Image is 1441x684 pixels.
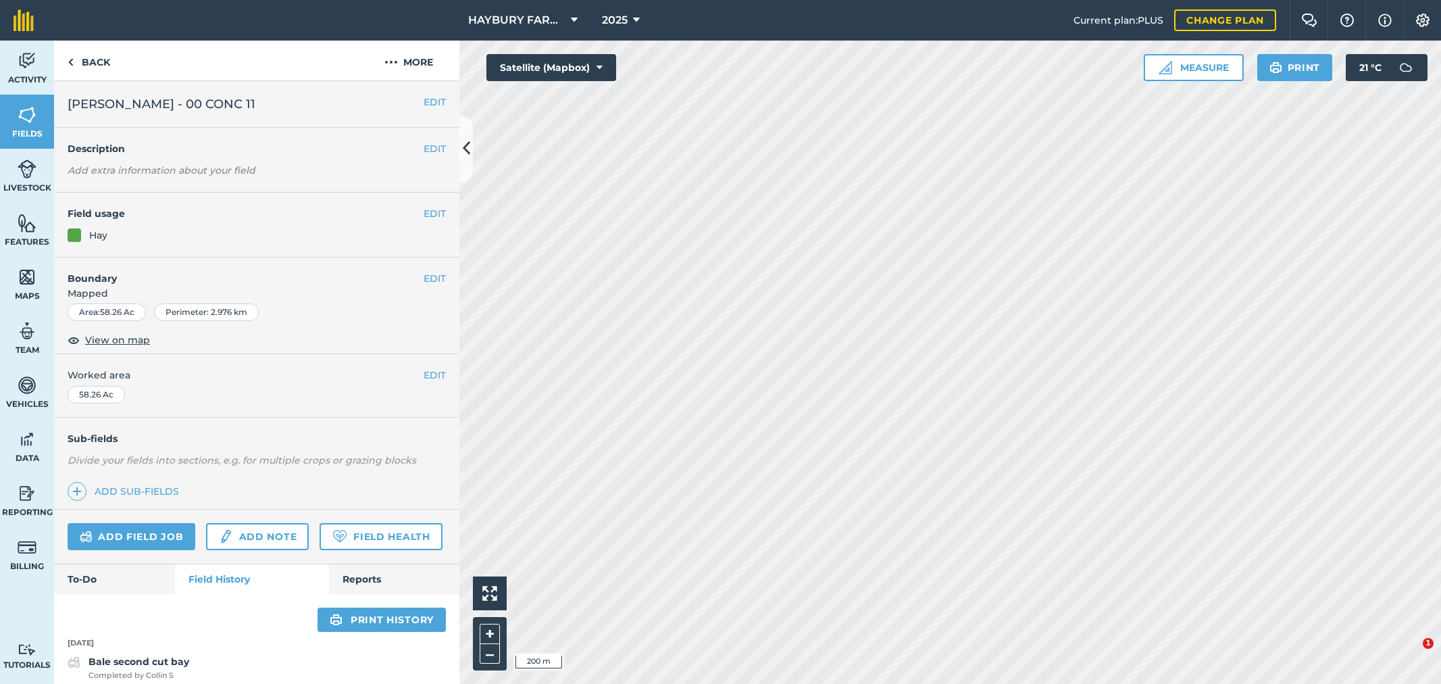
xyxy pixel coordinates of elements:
[424,206,446,221] button: EDIT
[218,529,233,545] img: svg+xml;base64,PD94bWwgdmVyc2lvbj0iMS4wIiBlbmNvZGluZz0idXRmLTgiPz4KPCEtLSBHZW5lcmF0b3I6IEFkb2JlIE...
[18,159,36,179] img: svg+xml;base64,PD94bWwgdmVyc2lvbj0iMS4wIiBlbmNvZGluZz0idXRmLTgiPz4KPCEtLSBHZW5lcmF0b3I6IEFkb2JlIE...
[68,164,255,176] em: Add extra information about your field
[68,368,446,383] span: Worked area
[1159,61,1172,74] img: Ruler icon
[68,654,189,681] a: Bale second cut bayCompleted by Collin S
[318,608,446,632] a: Print history
[89,670,189,682] span: Completed by Collin S
[1415,14,1431,27] img: A cog icon
[68,454,416,466] em: Divide your fields into sections, e.g. for multiple crops or grazing blocks
[68,141,446,156] h4: Description
[54,286,459,301] span: Mapped
[18,321,36,341] img: svg+xml;base64,PD94bWwgdmVyc2lvbj0iMS4wIiBlbmNvZGluZz0idXRmLTgiPz4KPCEtLSBHZW5lcmF0b3I6IEFkb2JlIE...
[468,12,565,28] span: HAYBURY FARMS INC
[1392,54,1419,81] img: svg+xml;base64,PD94bWwgdmVyc2lvbj0iMS4wIiBlbmNvZGluZz0idXRmLTgiPz4KPCEtLSBHZW5lcmF0b3I6IEFkb2JlIE...
[54,41,124,80] a: Back
[68,386,125,404] div: 58.26 Ac
[1378,12,1392,28] img: svg+xml;base64,PHN2ZyB4bWxucz0iaHR0cDovL3d3dy53My5vcmcvMjAwMC9zdmciIHdpZHRoPSIxNyIgaGVpZ2h0PSIxNy...
[18,429,36,449] img: svg+xml;base64,PD94bWwgdmVyc2lvbj0iMS4wIiBlbmNvZGluZz0idXRmLTgiPz4KPCEtLSBHZW5lcmF0b3I6IEFkb2JlIE...
[18,213,36,233] img: svg+xml;base64,PHN2ZyB4bWxucz0iaHR0cDovL3d3dy53My5vcmcvMjAwMC9zdmciIHdpZHRoPSI1NiIgaGVpZ2h0PSI2MC...
[72,483,82,499] img: svg+xml;base64,PHN2ZyB4bWxucz0iaHR0cDovL3d3dy53My5vcmcvMjAwMC9zdmciIHdpZHRoPSIxNCIgaGVpZ2h0PSIyNC...
[329,564,459,594] a: Reports
[18,105,36,125] img: svg+xml;base64,PHN2ZyB4bWxucz0iaHR0cDovL3d3dy53My5vcmcvMjAwMC9zdmciIHdpZHRoPSI1NiIgaGVpZ2h0PSI2MC...
[68,332,80,348] img: svg+xml;base64,PHN2ZyB4bWxucz0iaHR0cDovL3d3dy53My5vcmcvMjAwMC9zdmciIHdpZHRoPSIxOCIgaGVpZ2h0PSIyNC...
[68,54,74,70] img: svg+xml;base64,PHN2ZyB4bWxucz0iaHR0cDovL3d3dy53My5vcmcvMjAwMC9zdmciIHdpZHRoPSI5IiBoZWlnaHQ9IjI0Ii...
[80,529,93,545] img: svg+xml;base64,PD94bWwgdmVyc2lvbj0iMS4wIiBlbmNvZGluZz0idXRmLTgiPz4KPCEtLSBHZW5lcmF0b3I6IEFkb2JlIE...
[482,586,497,601] img: Four arrows, one pointing top left, one top right, one bottom right and the last bottom left
[18,51,36,71] img: svg+xml;base64,PD94bWwgdmVyc2lvbj0iMS4wIiBlbmNvZGluZz0idXRmLTgiPz4KPCEtLSBHZW5lcmF0b3I6IEFkb2JlIE...
[1395,638,1427,670] iframe: Intercom live chat
[424,95,446,109] button: EDIT
[330,612,343,628] img: svg+xml;base64,PHN2ZyB4bWxucz0iaHR0cDovL3d3dy53My5vcmcvMjAwMC9zdmciIHdpZHRoPSIxOSIgaGVpZ2h0PSIyNC...
[1269,59,1282,76] img: svg+xml;base64,PHN2ZyB4bWxucz0iaHR0cDovL3d3dy53My5vcmcvMjAwMC9zdmciIHdpZHRoPSIxOSIgaGVpZ2h0PSIyNC...
[68,95,255,114] span: [PERSON_NAME] - 00 CONC 11
[68,303,146,321] div: Area : 58.26 Ac
[14,9,34,31] img: fieldmargin Logo
[480,644,500,664] button: –
[18,483,36,504] img: svg+xml;base64,PD94bWwgdmVyc2lvbj0iMS4wIiBlbmNvZGluZz0idXRmLTgiPz4KPCEtLSBHZW5lcmF0b3I6IEFkb2JlIE...
[320,523,442,550] a: Field Health
[1257,54,1333,81] button: Print
[18,643,36,656] img: svg+xml;base64,PD94bWwgdmVyc2lvbj0iMS4wIiBlbmNvZGluZz0idXRmLTgiPz4KPCEtLSBHZW5lcmF0b3I6IEFkb2JlIE...
[1073,13,1163,28] span: Current plan : PLUS
[424,368,446,383] button: EDIT
[68,332,150,348] button: View on map
[486,54,616,81] button: Satellite (Mapbox)
[424,271,446,286] button: EDIT
[206,523,309,550] a: Add note
[68,654,80,670] img: svg+xml;base64,PD94bWwgdmVyc2lvbj0iMS4wIiBlbmNvZGluZz0idXRmLTgiPz4KPCEtLSBHZW5lcmF0b3I6IEFkb2JlIE...
[1144,54,1244,81] button: Measure
[1423,638,1434,649] span: 1
[1301,14,1317,27] img: Two speech bubbles overlapping with the left bubble in the forefront
[54,431,459,446] h4: Sub-fields
[1359,54,1382,81] span: 21 ° C
[18,267,36,287] img: svg+xml;base64,PHN2ZyB4bWxucz0iaHR0cDovL3d3dy53My5vcmcvMjAwMC9zdmciIHdpZHRoPSI1NiIgaGVpZ2h0PSI2MC...
[54,637,459,650] p: [DATE]
[154,303,259,321] div: Perimeter : 2.976 km
[68,482,184,501] a: Add sub-fields
[68,206,424,221] h4: Field usage
[424,141,446,156] button: EDIT
[1346,54,1427,81] button: 21 °C
[480,624,500,644] button: +
[54,258,424,286] h4: Boundary
[89,228,107,243] div: Hay
[602,12,628,28] span: 2025
[18,537,36,558] img: svg+xml;base64,PD94bWwgdmVyc2lvbj0iMS4wIiBlbmNvZGluZz0idXRmLTgiPz4KPCEtLSBHZW5lcmF0b3I6IEFkb2JlIE...
[18,375,36,395] img: svg+xml;base64,PD94bWwgdmVyc2lvbj0iMS4wIiBlbmNvZGluZz0idXRmLTgiPz4KPCEtLSBHZW5lcmF0b3I6IEFkb2JlIE...
[54,564,175,594] a: To-Do
[68,523,195,550] a: Add field job
[1174,9,1276,31] a: Change plan
[358,41,459,80] button: More
[89,656,189,668] strong: Bale second cut bay
[175,564,328,594] a: Field History
[85,333,150,347] span: View on map
[384,54,398,70] img: svg+xml;base64,PHN2ZyB4bWxucz0iaHR0cDovL3d3dy53My5vcmcvMjAwMC9zdmciIHdpZHRoPSIyMCIgaGVpZ2h0PSIyNC...
[1339,14,1355,27] img: A question mark icon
